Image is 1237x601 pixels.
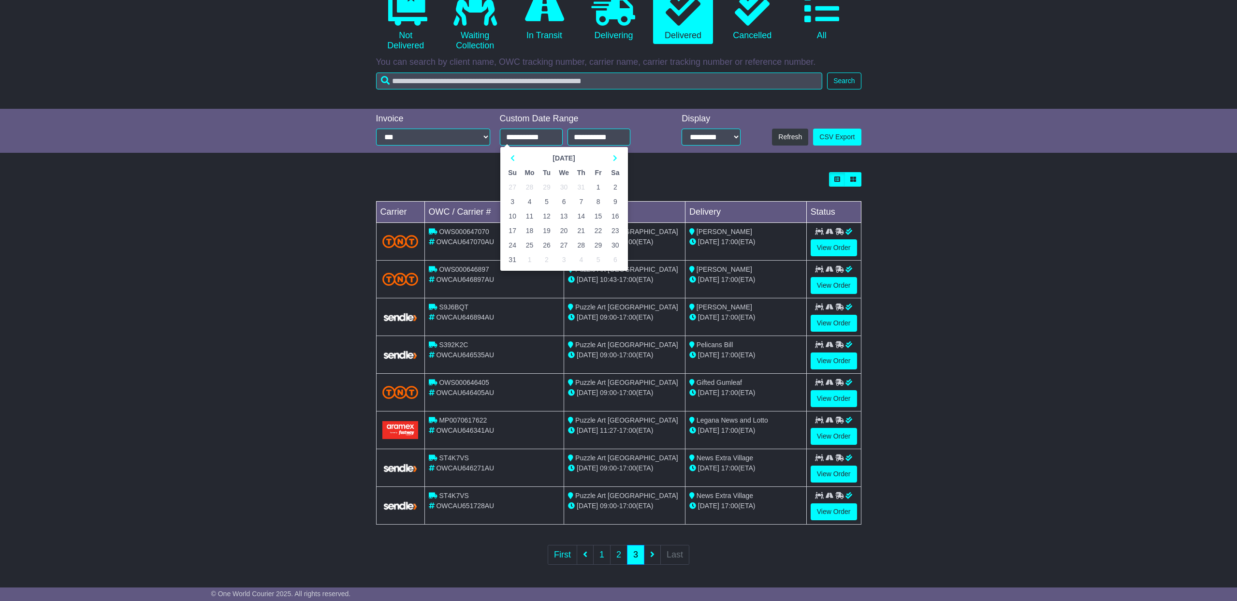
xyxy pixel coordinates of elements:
[568,425,681,436] div: - (ETA)
[521,238,538,252] td: 25
[439,379,489,386] span: OWS000646405
[811,390,857,407] a: View Order
[607,252,624,267] td: 6
[593,545,611,565] a: 1
[538,238,555,252] td: 26
[811,277,857,294] a: View Order
[772,129,808,146] button: Refresh
[382,421,419,439] img: Aramex.png
[573,194,590,209] td: 7
[619,464,636,472] span: 17:00
[382,273,419,286] img: TNT_Domestic.png
[689,501,802,511] div: (ETA)
[577,464,598,472] span: [DATE]
[627,545,644,565] a: 3
[689,237,802,247] div: (ETA)
[573,223,590,238] td: 21
[577,389,598,396] span: [DATE]
[568,350,681,360] div: - (ETA)
[504,165,521,180] th: Su
[590,223,607,238] td: 22
[500,114,655,124] div: Custom Date Range
[211,590,351,598] span: © One World Courier 2025. All rights reserved.
[697,265,752,273] span: [PERSON_NAME]
[600,276,617,283] span: 10:43
[382,350,419,360] img: GetCarrierServiceLogo
[689,425,802,436] div: (ETA)
[607,238,624,252] td: 30
[600,502,617,510] span: 09:00
[439,492,468,499] span: ST4K7VS
[439,416,487,424] span: MP0070617622
[439,303,468,311] span: S9J6BQT
[538,252,555,267] td: 2
[590,252,607,267] td: 5
[577,313,598,321] span: [DATE]
[439,341,468,349] span: S392K2C
[600,389,617,396] span: 09:00
[698,389,719,396] span: [DATE]
[573,165,590,180] th: Th
[689,388,802,398] div: (ETA)
[698,464,719,472] span: [DATE]
[689,350,802,360] div: (ETA)
[521,209,538,223] td: 11
[521,194,538,209] td: 4
[811,503,857,520] a: View Order
[568,312,681,322] div: - (ETA)
[600,426,617,434] span: 11:27
[575,454,678,462] span: Puzzle Art [GEOGRAPHIC_DATA]
[721,389,738,396] span: 17:00
[548,545,577,565] a: First
[538,165,555,180] th: Tu
[811,466,857,483] a: View Order
[521,252,538,267] td: 1
[521,165,538,180] th: Mo
[504,194,521,209] td: 3
[721,238,738,246] span: 17:00
[568,275,681,285] div: - (ETA)
[573,209,590,223] td: 14
[619,389,636,396] span: 17:00
[521,151,607,165] th: Select Month
[436,426,494,434] span: OWCAU646341AU
[538,194,555,209] td: 5
[521,223,538,238] td: 18
[573,252,590,267] td: 4
[811,239,857,256] a: View Order
[721,313,738,321] span: 17:00
[619,351,636,359] span: 17:00
[698,238,719,246] span: [DATE]
[697,341,733,349] span: Pelicans Bill
[811,315,857,332] a: View Order
[538,180,555,194] td: 29
[590,165,607,180] th: Fr
[806,202,861,223] td: Status
[590,194,607,209] td: 8
[698,276,719,283] span: [DATE]
[376,57,861,68] p: You can search by client name, OWC tracking number, carrier name, carrier tracking number or refe...
[698,313,719,321] span: [DATE]
[811,352,857,369] a: View Order
[827,73,861,89] button: Search
[573,180,590,194] td: 31
[436,464,494,472] span: OWCAU646271AU
[813,129,861,146] a: CSV Export
[698,502,719,510] span: [DATE]
[575,303,678,311] span: Puzzle Art [GEOGRAPHIC_DATA]
[573,238,590,252] td: 28
[439,228,489,235] span: OWS000647070
[424,202,564,223] td: OWC / Carrier #
[600,313,617,321] span: 09:00
[568,501,681,511] div: - (ETA)
[382,463,419,473] img: GetCarrierServiceLogo
[619,276,636,283] span: 17:00
[439,454,468,462] span: ST4K7VS
[382,235,419,248] img: TNT_Domestic.png
[568,388,681,398] div: - (ETA)
[555,165,573,180] th: We
[610,545,627,565] a: 2
[436,276,494,283] span: OWCAU646897AU
[619,426,636,434] span: 17:00
[698,426,719,434] span: [DATE]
